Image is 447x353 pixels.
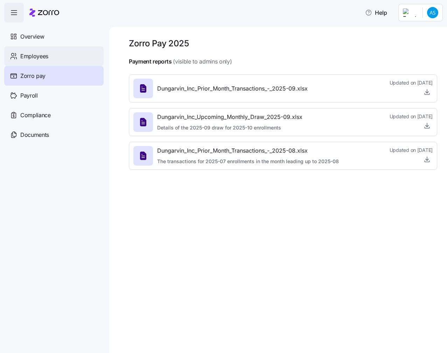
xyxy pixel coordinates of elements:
span: Help [365,8,387,17]
span: Updated on [DATE] [390,147,433,154]
a: Overview [4,27,104,46]
span: Documents [20,131,49,139]
a: Employees [4,46,104,66]
span: Employees [20,52,48,61]
a: Compliance [4,105,104,125]
span: Dungarvin_Inc_Prior_Month_Transactions_-_2025-08.xlsx [157,146,339,155]
button: Help [359,6,393,20]
span: Updated on [DATE] [390,113,433,120]
span: The transactions for 2025-07 enrollments in the month leading up to 2025-08 [157,158,339,165]
span: Zorro pay [20,72,46,80]
span: Dungarvin_Inc_Prior_Month_Transactions_-_2025-09.xlsx [157,84,308,93]
a: Zorro pay [4,66,104,86]
span: Payroll [20,91,38,100]
span: Dungarvin_Inc_Upcoming_Monthly_Draw_2025-09.xlsx [157,113,302,121]
span: (visible to admins only) [173,57,232,66]
a: Documents [4,125,104,145]
span: Compliance [20,111,51,120]
span: Overview [20,32,44,41]
img: 6868d2b515736b2f1331ef8d07e4bd0e [427,7,438,18]
span: Details of the 2025-09 draw for 2025-10 enrollments [157,124,302,131]
a: Payroll [4,86,104,105]
h1: Zorro Pay 2025 [129,38,189,49]
img: Employer logo [403,8,417,17]
span: Updated on [DATE] [390,79,433,86]
h4: Payment reports [129,58,172,66]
